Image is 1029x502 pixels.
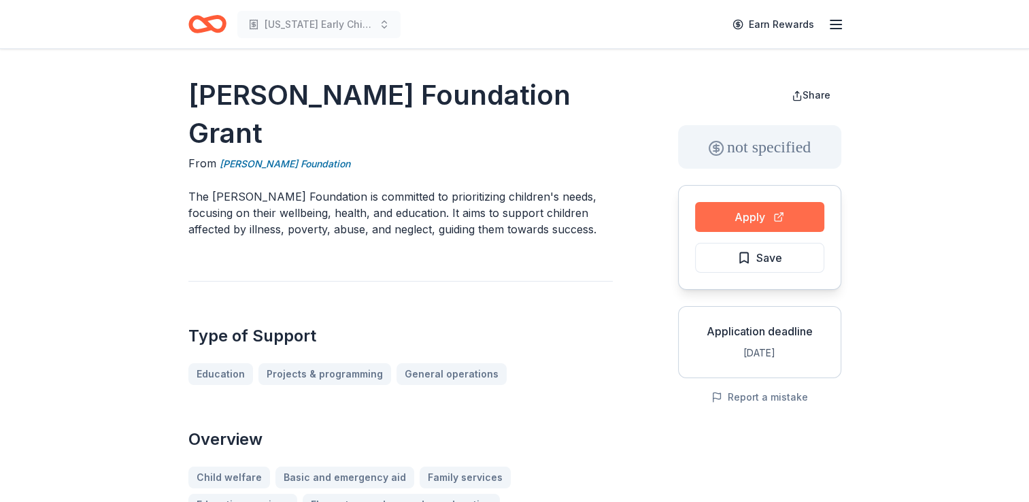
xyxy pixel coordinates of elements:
a: Projects & programming [258,363,391,385]
button: Apply [695,202,824,232]
a: [PERSON_NAME] Foundation [220,156,350,172]
button: [US_STATE] Early Childhood Education [237,11,401,38]
a: Home [188,8,226,40]
h2: Overview [188,429,613,450]
button: Report a mistake [711,389,808,405]
div: From [188,155,613,172]
h1: [PERSON_NAME] Foundation Grant [188,76,613,152]
a: Earn Rewards [724,12,822,37]
h2: Type of Support [188,325,613,347]
div: not specified [678,125,841,169]
button: Share [781,82,841,109]
div: Application deadline [690,323,830,339]
a: Education [188,363,253,385]
button: Save [695,243,824,273]
a: General operations [397,363,507,385]
span: Save [756,249,782,267]
div: [DATE] [690,345,830,361]
span: Share [803,89,830,101]
span: [US_STATE] Early Childhood Education [265,16,373,33]
p: The [PERSON_NAME] Foundation is committed to prioritizing children's needs, focusing on their wel... [188,188,613,237]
